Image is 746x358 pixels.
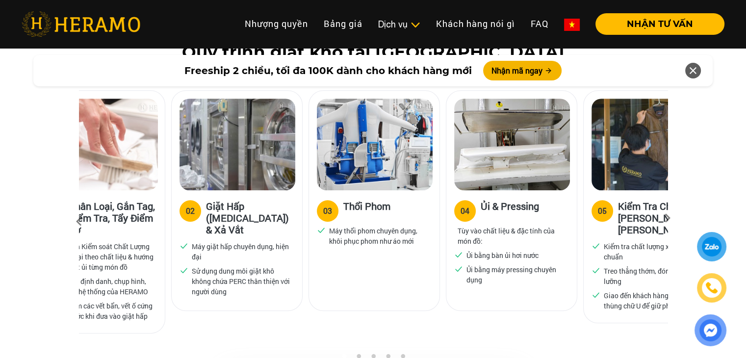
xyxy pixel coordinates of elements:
[54,241,154,272] p: Bộ phận Kiểm soát Chất Lượng phân loại theo chất liệu & hướng dẫn giặt ủi từng món đồ
[69,200,157,235] h3: Phân Loại, Gắn Tag, Kiểm Tra, Tẩy Điểm Dơ
[329,226,428,246] p: Máy thổi phom chuyên dụng, khôi phục phom như áo mới
[466,250,539,260] p: Ủi bằng bàn ủi hơi nước
[343,200,390,220] h3: Thổi Phom
[595,13,724,35] button: NHẬN TƯ VẤN
[598,205,607,217] div: 05
[592,290,600,299] img: checked.svg
[192,266,291,297] p: Sử dụng dung môi giặt khô không chứa PERC thân thiện với người dùng
[698,274,725,302] a: phone-icon
[592,99,707,190] img: heramo-quy-trinh-giat-hap-tieu-chuan-buoc-5
[180,266,188,275] img: checked.svg
[564,19,580,31] img: vn-flag.png
[184,63,471,78] span: Freeship 2 chiều, tối đa 100K dành cho khách hàng mới
[317,99,433,190] img: heramo-quy-trinh-giat-hap-tieu-chuan-buoc-3
[483,61,562,80] button: Nhận mã ngay
[458,226,566,246] p: Tùy vào chất liệu & đặc tính của món đồ:
[410,20,420,30] img: subToggleIcon
[54,276,154,297] p: Gắn tag định danh, chụp hình, lưu vào hệ thống của HERAMO
[378,18,420,31] div: Dịch vụ
[316,13,370,34] a: Bảng giá
[454,264,463,273] img: checked.svg
[454,250,463,259] img: checked.svg
[705,281,718,295] img: phone-icon
[604,290,703,311] p: Giao đến khách hàng bằng thùng chữ U để giữ phom đồ
[186,205,195,217] div: 02
[454,99,570,190] img: heramo-quy-trinh-giat-hap-tieu-chuan-buoc-4
[323,205,332,217] div: 03
[592,266,600,275] img: checked.svg
[592,241,600,250] img: checked.svg
[317,226,326,234] img: checked.svg
[523,13,556,34] a: FAQ
[604,266,703,286] p: Treo thẳng thớm, đóng gói kỹ lưỡng
[461,205,469,217] div: 04
[192,241,291,262] p: Máy giặt hấp chuyên dụng, hiện đại
[604,241,703,262] p: Kiểm tra chất lượng xử lý đạt chuẩn
[466,264,566,285] p: Ủi bằng máy pressing chuyên dụng
[54,301,154,321] p: Tẩy điểm các vết bẩn, vết ố cứng đầu trước khi đưa vào giặt hấp
[618,200,706,235] h3: Kiểm Tra Chất [PERSON_NAME] & [PERSON_NAME]
[180,99,295,190] img: heramo-quy-trinh-giat-hap-tieu-chuan-buoc-2
[237,13,316,34] a: Nhượng quyền
[206,200,294,235] h3: Giặt Hấp ([MEDICAL_DATA]) & Xả Vắt
[22,11,140,37] img: heramo-logo.png
[42,99,158,190] img: heramo-quy-trinh-giat-hap-tieu-chuan-buoc-1
[180,241,188,250] img: checked.svg
[481,200,539,220] h3: Ủi & Pressing
[588,20,724,28] a: NHẬN TƯ VẤN
[428,13,523,34] a: Khách hàng nói gì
